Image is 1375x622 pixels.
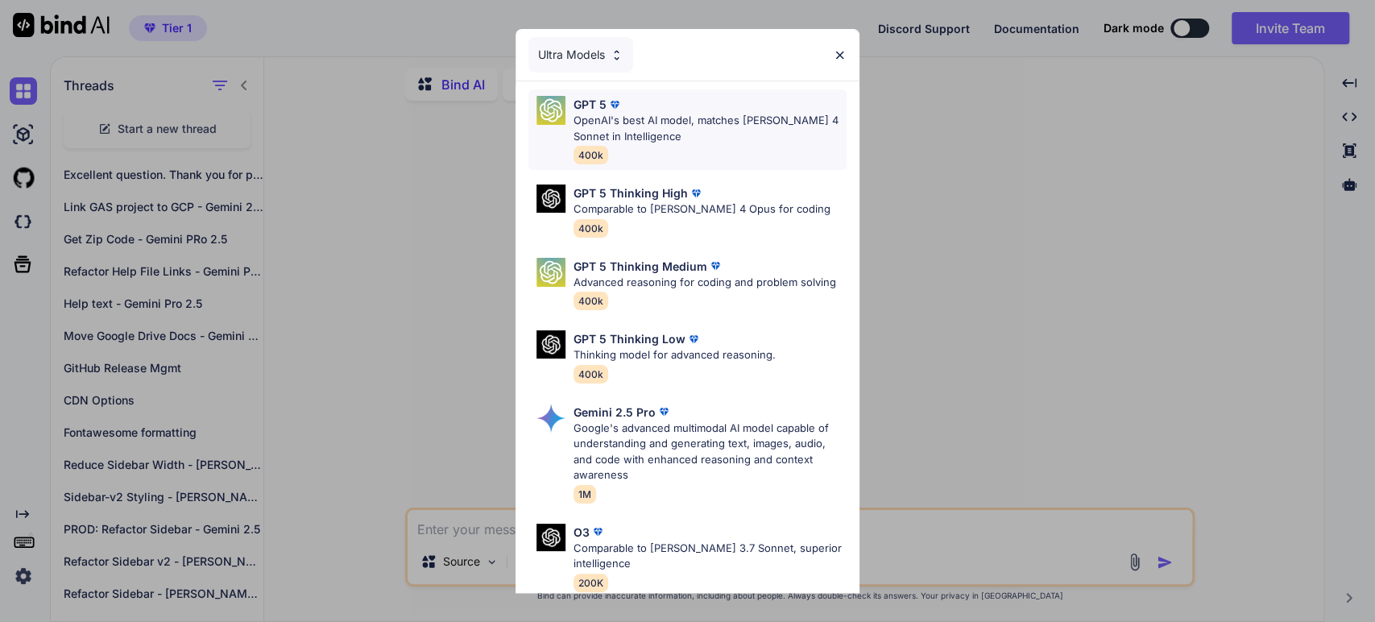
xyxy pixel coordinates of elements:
img: Pick Models [610,48,623,62]
img: Pick Models [536,96,565,125]
img: premium [685,331,702,347]
span: 200K [574,574,608,592]
span: 1M [574,485,596,504]
img: close [833,48,847,62]
img: Pick Models [536,258,565,287]
img: premium [590,524,606,540]
p: OpenAI's best AI model, matches [PERSON_NAME] 4 Sonnet in Intelligence [574,113,847,144]
img: Pick Models [536,524,565,552]
img: Pick Models [536,404,565,433]
span: 400k [574,146,608,164]
p: Comparable to [PERSON_NAME] 4 Opus for coding [574,201,830,218]
p: GPT 5 Thinking Medium [574,258,707,275]
p: Thinking model for advanced reasoning. [574,347,776,363]
img: premium [656,404,672,420]
p: Advanced reasoning for coding and problem solving [574,275,836,291]
p: GPT 5 [574,96,607,113]
span: 400k [574,292,608,310]
p: Gemini 2.5 Pro [574,404,656,421]
img: premium [707,258,723,274]
span: 400k [574,365,608,384]
p: Google's advanced multimodal AI model capable of understanding and generating text, images, audio... [574,421,847,483]
p: Comparable to [PERSON_NAME] 3.7 Sonnet, superior intelligence [574,541,847,572]
span: 400k [574,219,608,238]
img: premium [607,97,623,113]
img: Pick Models [536,185,565,213]
p: O3 [574,524,590,541]
div: Ultra Models [528,37,633,73]
p: GPT 5 Thinking Low [574,330,685,347]
img: Pick Models [536,330,565,359]
p: GPT 5 Thinking High [574,185,688,201]
img: premium [688,185,704,201]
